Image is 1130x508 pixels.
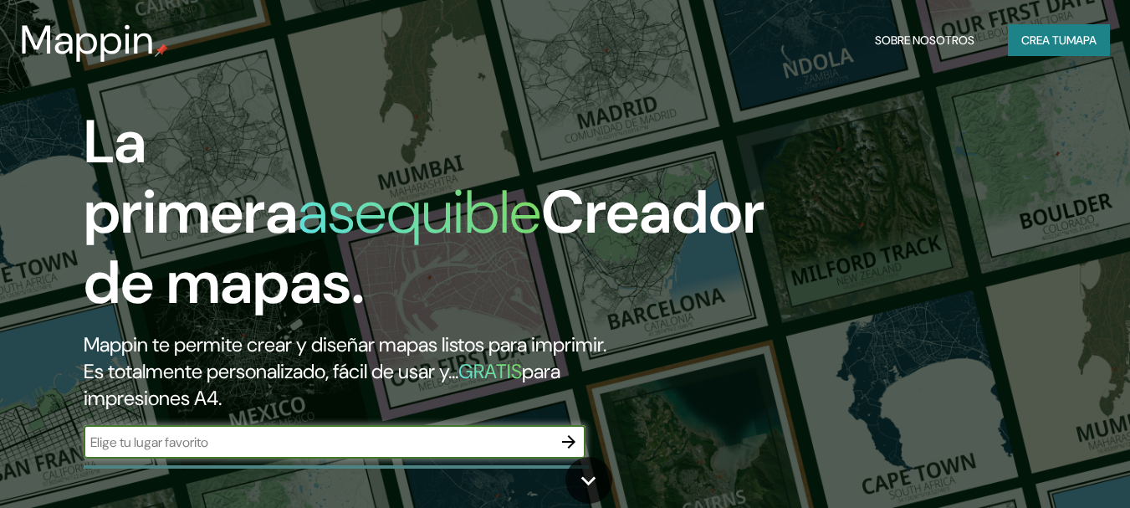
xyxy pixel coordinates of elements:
[1021,33,1066,48] font: Crea tu
[84,103,298,251] font: La primera
[84,433,552,452] input: Elige tu lugar favorito
[84,173,764,321] font: Creador de mapas.
[875,33,974,48] font: Sobre nosotros
[84,358,560,411] font: para impresiones A4.
[458,358,522,384] font: GRATIS
[1008,24,1110,56] button: Crea tumapa
[84,331,606,357] font: Mappin te permite crear y diseñar mapas listos para imprimir.
[1066,33,1097,48] font: mapa
[84,358,458,384] font: Es totalmente personalizado, fácil de usar y...
[298,173,541,251] font: asequible
[20,13,155,66] font: Mappin
[155,44,168,57] img: pin de mapeo
[981,443,1112,490] iframe: Help widget launcher
[868,24,981,56] button: Sobre nosotros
